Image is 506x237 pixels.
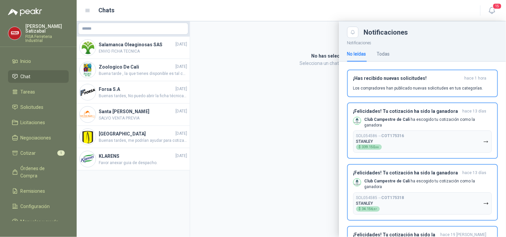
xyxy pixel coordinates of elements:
[356,133,404,138] p: SOL054586 →
[375,146,379,149] span: ,00
[353,76,462,81] h3: ¡Has recibido nuevas solicitudes!
[347,70,498,97] button: ¡Has recibido nuevas solicitudes!hace 1 hora Los compradores han publicado nuevas solicitudes en ...
[353,192,492,215] button: SOL054585→COT175318STANLEY$34.156,57
[365,117,492,128] p: ha escogido tu cotización como la ganadora
[365,178,492,190] p: ha escogido tu cotización como la ganadora
[365,117,410,122] b: Club Campestre de Cali
[347,27,359,38] button: Close
[377,50,390,58] div: Todas
[339,38,506,46] p: Notificaciones
[463,109,487,114] span: hace 13 días
[465,76,487,81] span: hace 1 hora
[356,139,373,144] p: STANLEY
[347,164,498,221] button: ¡Felicidades! Tu cotización ha sido la ganadorahace 13 días Company LogoClub Campestre de Cali ha...
[8,116,69,129] a: Licitaciones
[382,195,404,200] b: COT175318
[21,149,36,157] span: Cotizar
[353,85,483,91] p: Los compradores han publicado nuevas solicitudes en tus categorías.
[8,185,69,197] a: Remisiones
[21,165,62,179] span: Órdenes de Compra
[8,215,69,228] a: Manuales y ayuda
[8,162,69,182] a: Órdenes de Compra
[8,70,69,83] a: Chat
[364,29,498,36] div: Notificaciones
[25,35,69,43] p: FISA Ferreteria Industrial
[8,200,69,213] a: Configuración
[356,195,404,200] p: SOL054585 →
[8,55,69,68] a: Inicio
[353,109,460,114] h3: ¡Felicidades! Tu cotización ha sido la ganadora
[57,150,65,156] span: 1
[354,179,361,186] img: Company Logo
[21,88,35,96] span: Tareas
[353,170,460,176] h3: ¡Felicidades! Tu cotización ha sido la ganadora
[21,73,31,80] span: Chat
[21,218,59,225] span: Manuales y ayuda
[25,24,69,33] p: [PERSON_NAME] Satizabal
[8,86,69,98] a: Tareas
[463,170,487,176] span: hace 13 días
[356,206,380,212] div: $
[493,3,502,9] span: 15
[373,208,377,211] span: ,57
[356,201,373,206] p: STANLEY
[8,131,69,144] a: Negociaciones
[21,203,50,210] span: Configuración
[356,144,382,150] div: $
[21,119,45,126] span: Licitaciones
[21,134,51,141] span: Negociaciones
[8,101,69,114] a: Solicitudes
[21,187,45,195] span: Remisiones
[362,145,379,149] span: 339.150
[382,133,404,138] b: COT175316
[362,207,377,211] span: 34.156
[21,58,31,65] span: Inicio
[347,103,498,159] button: ¡Felicidades! Tu cotización ha sido la ganadorahace 13 días Company LogoClub Campestre de Cali ha...
[21,104,44,111] span: Solicitudes
[8,8,42,16] img: Logo peakr
[347,50,366,58] div: No leídas
[99,6,115,15] h1: Chats
[486,5,498,17] button: 15
[8,147,69,159] a: Cotizar1
[365,179,410,183] b: Club Campestre de Cali
[353,130,492,153] button: SOL054586→COT175316STANLEY$339.150,00
[8,27,21,40] img: Company Logo
[354,117,361,124] img: Company Logo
